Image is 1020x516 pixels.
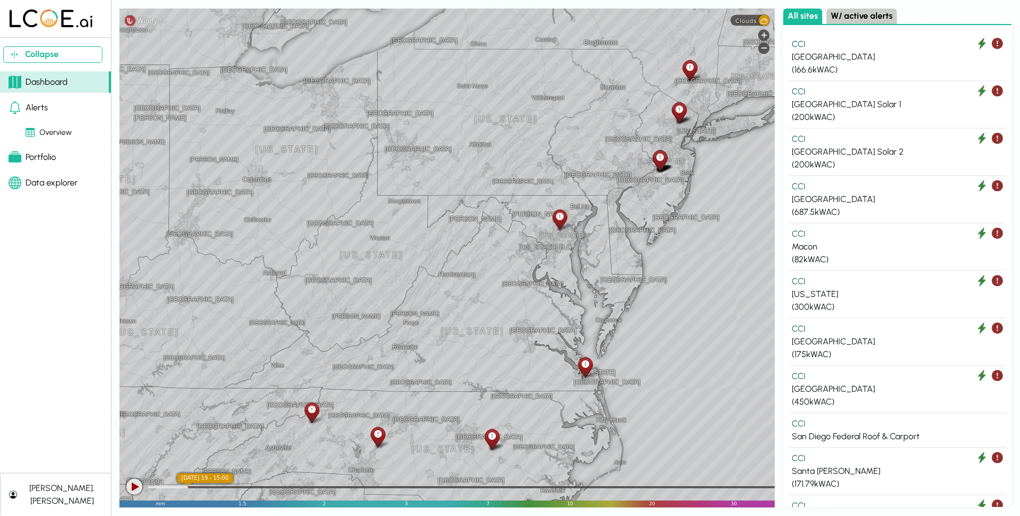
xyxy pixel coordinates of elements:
button: CCI [GEOGRAPHIC_DATA] Solar 2 (200kWAC) [788,128,1007,176]
div: [GEOGRAPHIC_DATA] [792,193,1003,206]
div: ( 82 kWAC) [792,253,1003,266]
button: All sites [783,9,822,24]
div: ( 200 kWAC) [792,158,1003,171]
div: [GEOGRAPHIC_DATA] [792,383,1003,396]
div: CCI [792,38,1003,51]
span: Clouds [735,17,757,24]
div: New York Main Auction Building [680,58,699,82]
div: CCI [792,180,1003,193]
button: CCI [GEOGRAPHIC_DATA] (166.6kWAC) [788,34,1007,81]
div: [GEOGRAPHIC_DATA] Solar 1 [792,98,1003,111]
div: San Diego Federal Roof & Carport [792,430,1003,443]
button: CCI [GEOGRAPHIC_DATA] Solar 1 (200kWAC) [788,81,1007,128]
div: CCI [792,133,1003,146]
div: North Carolina Main Auction Building [483,427,501,451]
div: [GEOGRAPHIC_DATA] Solar 2 [792,146,1003,158]
div: CCI [792,228,1003,240]
div: CCI [792,275,1003,288]
div: CCI [792,85,1003,98]
div: [US_STATE] [792,288,1003,301]
div: [PERSON_NAME].[PERSON_NAME] [21,482,102,507]
div: ( 166.6 kWAC) [792,63,1003,76]
button: CCI [GEOGRAPHIC_DATA] (450kWAC) [788,366,1007,413]
div: CCI [792,452,1003,465]
div: local time [177,473,233,483]
div: ( 450 kWAC) [792,396,1003,408]
div: Jonas Ridge Solar Farm [302,400,321,424]
div: Zoom out [758,43,769,54]
div: [GEOGRAPHIC_DATA] [792,51,1003,63]
div: Portfolio [9,151,56,164]
div: CCI [792,417,1003,430]
button: Collapse [3,46,102,63]
button: CCI Macon (82kWAC) [788,223,1007,271]
div: ( 175 kWAC) [792,348,1003,361]
div: CCI [792,370,1003,383]
div: Santa [PERSON_NAME] [792,465,1003,478]
div: Dashboard [9,76,68,88]
div: ( 687.5 kWAC) [792,206,1003,219]
div: CCI [792,322,1003,335]
button: CCI San Diego Federal Roof & Carport [788,413,1007,448]
div: Dukemont [368,425,387,449]
div: Select site list category [783,9,1011,25]
div: Macon [792,240,1003,253]
button: CCI [US_STATE] (300kWAC) [788,271,1007,318]
div: [DATE] 19 - 15:00 [177,473,233,483]
div: Data explorer [9,176,78,189]
button: W/ active alerts [826,9,897,24]
div: CCI [792,499,1003,512]
div: Virginia [576,355,595,379]
div: ( 200 kWAC) [792,111,1003,124]
div: Alerts [9,101,48,114]
button: CCI [GEOGRAPHIC_DATA] (687.5kWAC) [788,176,1007,223]
div: Zoom in [758,29,769,41]
div: Overview [26,127,72,139]
div: [GEOGRAPHIC_DATA] [792,335,1003,348]
div: ( 171.79 kWAC) [792,478,1003,490]
button: CCI Santa [PERSON_NAME] (171.79kWAC) [788,448,1007,495]
div: New Jersey Old Auction Canopy [650,148,669,172]
div: Baltimore Solar Parking Canopy [550,207,569,231]
div: ( 300 kWAC) [792,301,1003,313]
button: CCI [GEOGRAPHIC_DATA] (175kWAC) [788,318,1007,366]
div: NY Metro Skyline Recon Shop [670,100,688,124]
